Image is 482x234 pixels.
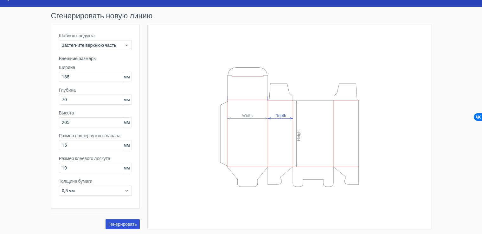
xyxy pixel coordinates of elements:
[62,188,75,193] ya-tr-span: 0,5 мм
[106,219,140,229] button: Генерировать
[59,179,93,184] ya-tr-span: Толщина бумаги
[124,74,130,79] ya-tr-span: мм
[122,140,131,150] span: мм
[59,110,74,115] ya-tr-span: Высота
[122,118,131,127] span: мм
[59,56,97,61] ya-tr-span: Внешние размеры
[59,156,110,161] ya-tr-span: Размер клеевого лоскута
[59,133,121,138] ya-tr-span: Размер подвернутого клапана
[59,33,95,38] ya-tr-span: Шаблон продукта
[296,129,301,141] tspan: Height
[59,65,75,70] ya-tr-span: Ширина
[62,43,116,48] ya-tr-span: Застегните верхнюю часть
[122,163,131,173] span: мм
[275,113,286,118] tspan: Depth
[108,222,137,226] ya-tr-span: Генерировать
[59,88,76,93] ya-tr-span: Глубина
[242,113,252,118] tspan: Width
[122,95,131,104] span: мм
[51,11,153,20] ya-tr-span: Сгенерировать новую линию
